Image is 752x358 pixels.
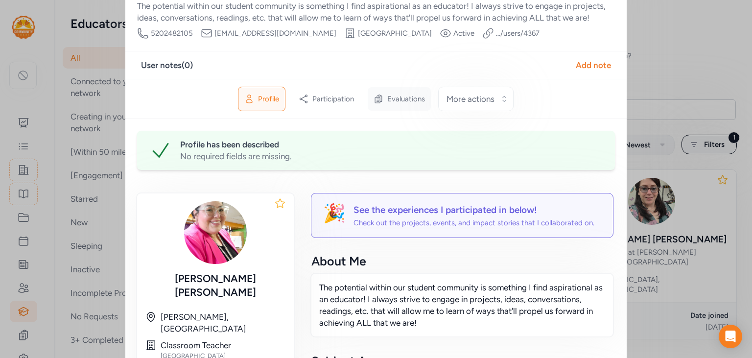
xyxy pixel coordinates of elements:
[576,59,611,71] div: Add note
[719,325,742,348] div: Open Intercom Messenger
[353,203,594,217] div: See the experiences I participated in below!
[446,93,494,105] span: More actions
[180,139,603,150] div: Profile has been described
[438,87,514,111] button: More actions
[353,218,594,228] div: Check out the projects, events, and impact stories that I collaborated on.
[214,28,336,38] span: [EMAIL_ADDRESS][DOMAIN_NAME]
[311,253,613,269] div: About Me
[258,94,279,104] span: Profile
[151,28,193,38] span: 5202482105
[145,272,286,299] div: [PERSON_NAME] [PERSON_NAME]
[161,339,286,351] div: Classroom Teacher
[453,28,474,38] span: Active
[323,203,346,228] div: 🎉
[184,201,247,264] img: 3VAIHaUnT0ai70nGeBDi
[312,94,354,104] span: Participation
[141,59,193,71] div: User notes ( 0 )
[180,150,603,162] div: No required fields are missing.
[496,28,540,38] a: .../users/4367
[358,28,432,38] span: [GEOGRAPHIC_DATA]
[387,94,425,104] span: Evaluations
[161,311,286,334] div: [PERSON_NAME], [GEOGRAPHIC_DATA]
[319,282,605,329] p: The potential within our student community is something I find aspirational as an educator! I alw...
